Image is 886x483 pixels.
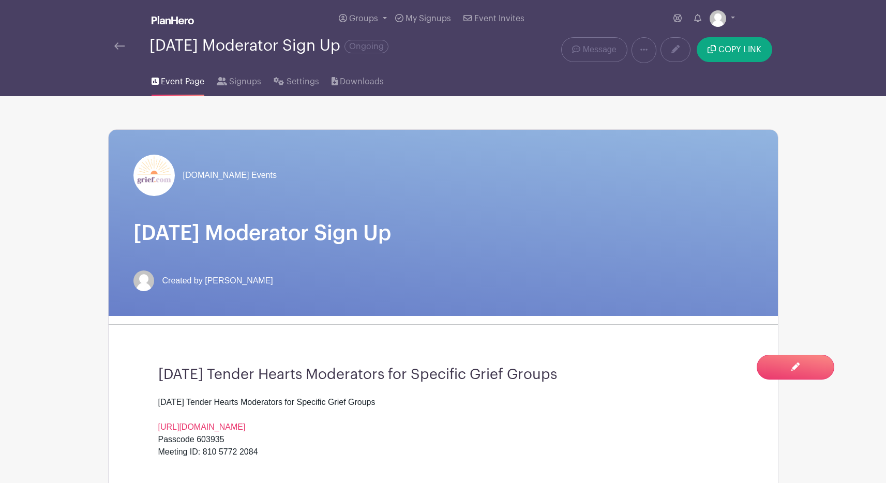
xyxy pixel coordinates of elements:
[287,76,319,88] span: Settings
[583,43,617,56] span: Message
[133,270,154,291] img: default-ce2991bfa6775e67f084385cd625a349d9dcbb7a52a09fb2fda1e96e2d18dcdb.png
[340,76,384,88] span: Downloads
[133,221,753,246] h1: [DATE] Moderator Sign Up
[229,76,261,88] span: Signups
[406,14,451,23] span: My Signups
[697,37,772,62] button: COPY LINK
[474,14,524,23] span: Event Invites
[133,155,175,196] img: grief-logo-planhero.png
[114,42,125,50] img: back-arrow-29a5d9b10d5bd6ae65dc969a981735edf675c4d7a1fe02e03b50dbd4ba3cdb55.svg
[158,422,246,431] a: [URL][DOMAIN_NAME]
[149,37,388,54] div: [DATE] Moderator Sign Up
[161,76,204,88] span: Event Page
[158,446,728,471] div: Meeting ID: 810 5772 2084
[183,169,277,182] span: [DOMAIN_NAME] Events
[158,366,728,384] h3: [DATE] Tender Hearts Moderators for Specific Grief Groups
[561,37,627,62] a: Message
[332,63,384,96] a: Downloads
[274,63,319,96] a: Settings
[710,10,726,27] img: default-ce2991bfa6775e67f084385cd625a349d9dcbb7a52a09fb2fda1e96e2d18dcdb.png
[344,40,388,53] span: Ongoing
[718,46,761,54] span: COPY LINK
[349,14,378,23] span: Groups
[162,275,273,287] span: Created by [PERSON_NAME]
[217,63,261,96] a: Signups
[152,63,204,96] a: Event Page
[152,16,194,24] img: logo_white-6c42ec7e38ccf1d336a20a19083b03d10ae64f83f12c07503d8b9e83406b4c7d.svg
[158,396,728,446] div: [DATE] Tender Hearts Moderators for Specific Grief Groups Passcode 603935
